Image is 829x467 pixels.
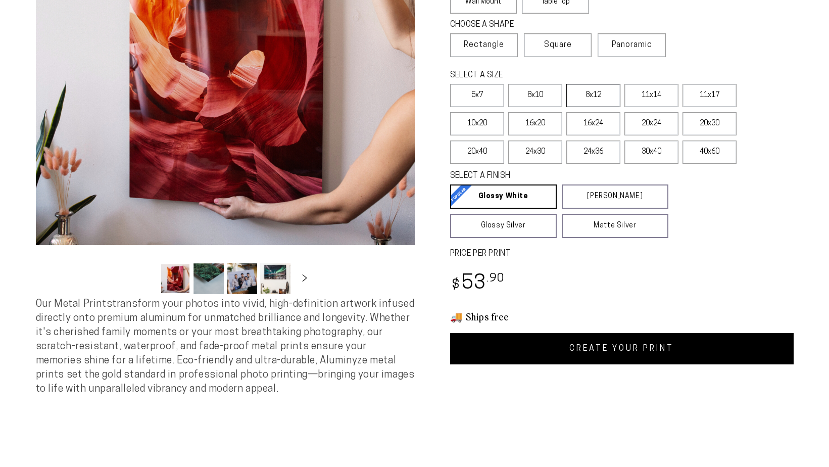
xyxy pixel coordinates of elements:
label: 11x14 [624,84,678,107]
label: 24x30 [508,141,562,164]
label: 20x24 [624,112,678,135]
a: [PERSON_NAME] [562,184,668,209]
a: Glossy Silver [450,214,557,238]
span: Our Metal Prints transform your photos into vivid, high-definition artwork infused directly onto ... [36,299,415,394]
label: 5x7 [450,84,504,107]
legend: CHOOSE A SHAPE [450,19,581,31]
bdi: 53 [450,274,505,294]
a: Glossy White [450,184,557,209]
button: Load image 4 in gallery view [260,263,290,294]
span: Square [544,39,572,51]
label: 16x20 [508,112,562,135]
legend: SELECT A SIZE [450,70,652,81]
label: 16x24 [566,112,620,135]
span: $ [452,278,460,292]
a: Matte Silver [562,214,668,238]
label: 10x20 [450,112,504,135]
button: Slide left [135,267,157,290]
button: Load image 1 in gallery view [160,263,190,294]
label: 40x60 [682,141,737,164]
button: Slide right [294,267,316,290]
label: 8x10 [508,84,562,107]
label: 24x36 [566,141,620,164]
label: PRICE PER PRINT [450,248,794,260]
legend: SELECT A FINISH [450,170,644,182]
label: 8x12 [566,84,620,107]
sup: .90 [486,273,505,285]
label: 20x40 [450,141,504,164]
label: 11x17 [682,84,737,107]
label: 20x30 [682,112,737,135]
span: Rectangle [464,39,504,51]
span: Panoramic [612,41,652,49]
button: Load image 3 in gallery view [227,263,257,294]
label: 30x40 [624,141,678,164]
button: Load image 2 in gallery view [193,263,224,294]
a: CREATE YOUR PRINT [450,333,794,364]
h3: 🚚 Ships free [450,310,794,323]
